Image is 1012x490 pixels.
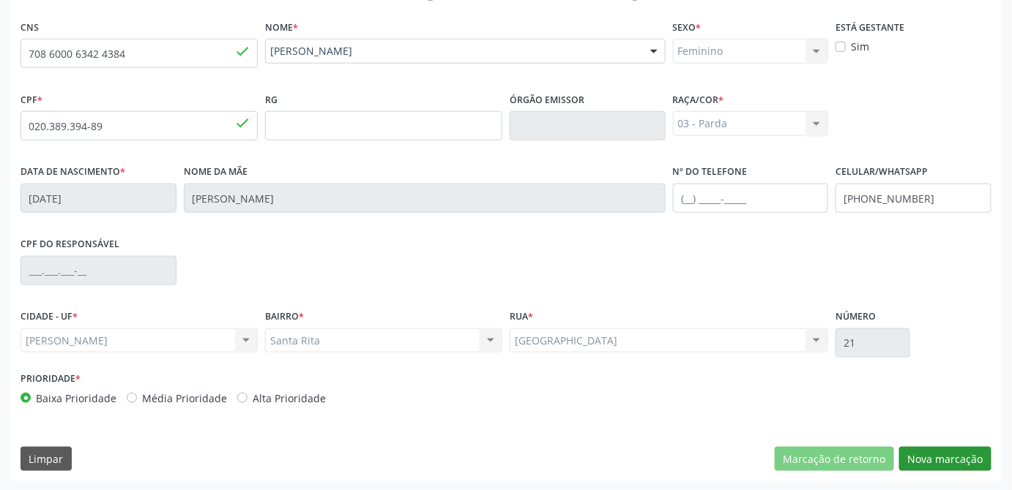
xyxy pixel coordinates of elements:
label: Rua [510,306,533,328]
span: [PERSON_NAME] [270,44,636,59]
label: Prioridade [21,368,81,391]
label: Alta Prioridade [253,391,326,406]
span: done [234,43,250,59]
button: Marcação de retorno [775,447,894,472]
label: Nome [265,16,298,39]
label: Baixa Prioridade [36,391,116,406]
input: __/__/____ [21,184,176,213]
label: Sexo [673,16,702,39]
label: CPF [21,88,42,111]
label: Número [836,306,876,328]
label: Nº do Telefone [673,161,748,184]
input: (__) _____-_____ [673,184,829,213]
label: CPF do responsável [21,233,119,256]
input: (__) _____-_____ [836,184,991,213]
button: Nova marcação [899,447,991,472]
label: RG [265,88,278,111]
input: ___.___.___-__ [21,256,176,285]
label: Nome da mãe [184,161,248,184]
label: Data de nascimento [21,161,125,184]
label: Está gestante [836,16,904,39]
span: done [234,115,250,131]
label: CNS [21,16,39,39]
label: Sim [851,39,869,54]
label: BAIRRO [265,306,304,328]
label: CIDADE - UF [21,306,78,328]
label: Celular/WhatsApp [836,161,928,184]
label: Órgão emissor [510,88,584,111]
label: Raça/cor [673,88,724,111]
label: Média Prioridade [142,391,227,406]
